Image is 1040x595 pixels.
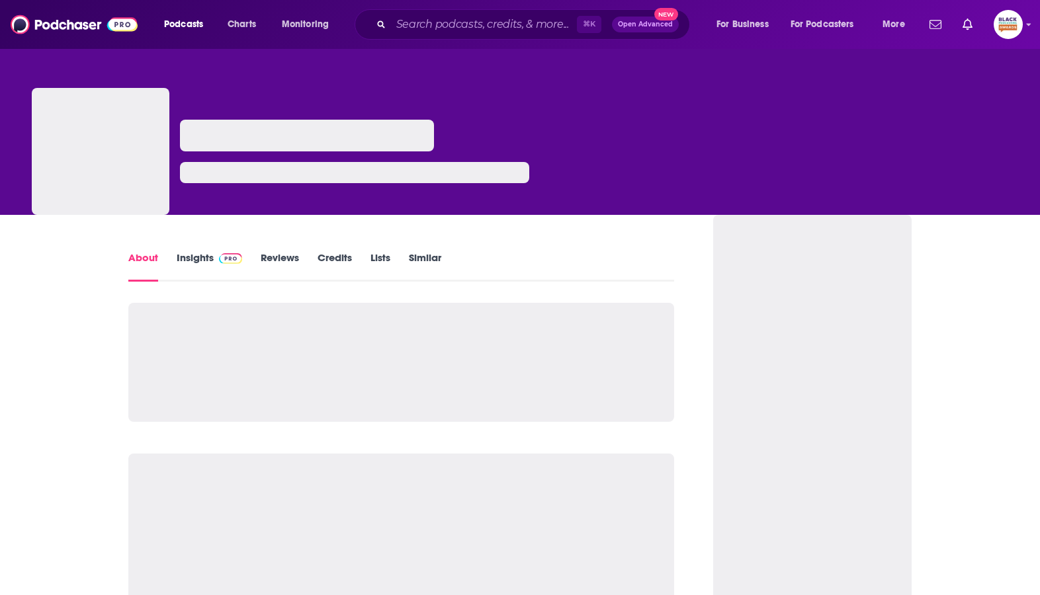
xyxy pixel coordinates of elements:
[128,251,158,282] a: About
[716,15,769,34] span: For Business
[994,10,1023,39] img: User Profile
[618,21,673,28] span: Open Advanced
[707,14,785,35] button: open menu
[219,14,264,35] a: Charts
[318,251,352,282] a: Credits
[219,253,242,264] img: Podchaser Pro
[228,15,256,34] span: Charts
[654,8,678,20] span: New
[282,15,329,34] span: Monitoring
[782,14,873,35] button: open menu
[177,251,242,282] a: InsightsPodchaser Pro
[924,13,947,36] a: Show notifications dropdown
[11,12,138,37] img: Podchaser - Follow, Share and Rate Podcasts
[164,15,203,34] span: Podcasts
[261,251,299,282] a: Reviews
[409,251,441,282] a: Similar
[994,10,1023,39] button: Show profile menu
[994,10,1023,39] span: Logged in as blackpodcastingawards
[155,14,220,35] button: open menu
[370,251,390,282] a: Lists
[612,17,679,32] button: Open AdvancedNew
[367,9,703,40] div: Search podcasts, credits, & more...
[273,14,346,35] button: open menu
[883,15,905,34] span: More
[957,13,978,36] a: Show notifications dropdown
[577,16,601,33] span: ⌘ K
[873,14,922,35] button: open menu
[791,15,854,34] span: For Podcasters
[391,14,577,35] input: Search podcasts, credits, & more...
